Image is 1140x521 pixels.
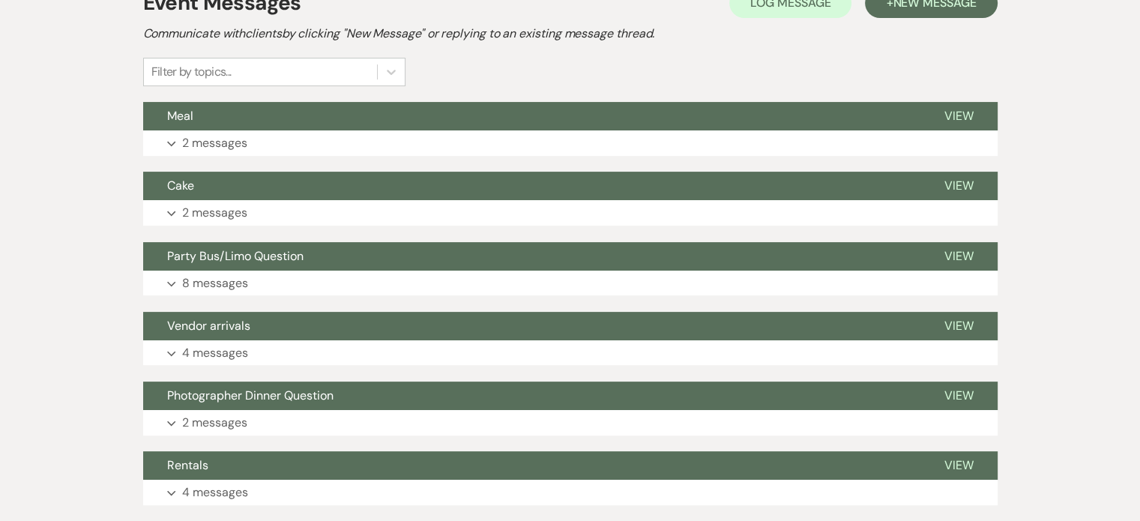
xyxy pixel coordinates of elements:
button: Meal [143,102,920,130]
button: Party Bus/Limo Question [143,242,920,271]
p: 2 messages [182,413,247,433]
h2: Communicate with clients by clicking "New Message" or replying to an existing message thread. [143,25,998,43]
p: 2 messages [182,133,247,153]
span: Photographer Dinner Question [167,388,334,403]
span: Vendor arrivals [167,318,250,334]
button: Photographer Dinner Question [143,382,920,410]
button: View [920,382,998,410]
button: Cake [143,172,920,200]
button: Rentals [143,451,920,480]
button: 8 messages [143,271,998,296]
span: View [944,108,974,124]
span: Cake [167,178,194,193]
button: 2 messages [143,200,998,226]
p: 4 messages [182,483,248,502]
span: View [944,318,974,334]
button: View [920,172,998,200]
button: View [920,312,998,340]
p: 8 messages [182,274,248,293]
button: 4 messages [143,340,998,366]
button: Vendor arrivals [143,312,920,340]
button: View [920,451,998,480]
button: View [920,242,998,271]
button: 4 messages [143,480,998,505]
span: View [944,178,974,193]
button: View [920,102,998,130]
button: 2 messages [143,130,998,156]
span: Rentals [167,457,208,473]
span: View [944,388,974,403]
p: 2 messages [182,203,247,223]
div: Filter by topics... [151,63,232,81]
span: Meal [167,108,193,124]
button: 2 messages [143,410,998,436]
span: View [944,457,974,473]
span: View [944,248,974,264]
p: 4 messages [182,343,248,363]
span: Party Bus/Limo Question [167,248,304,264]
